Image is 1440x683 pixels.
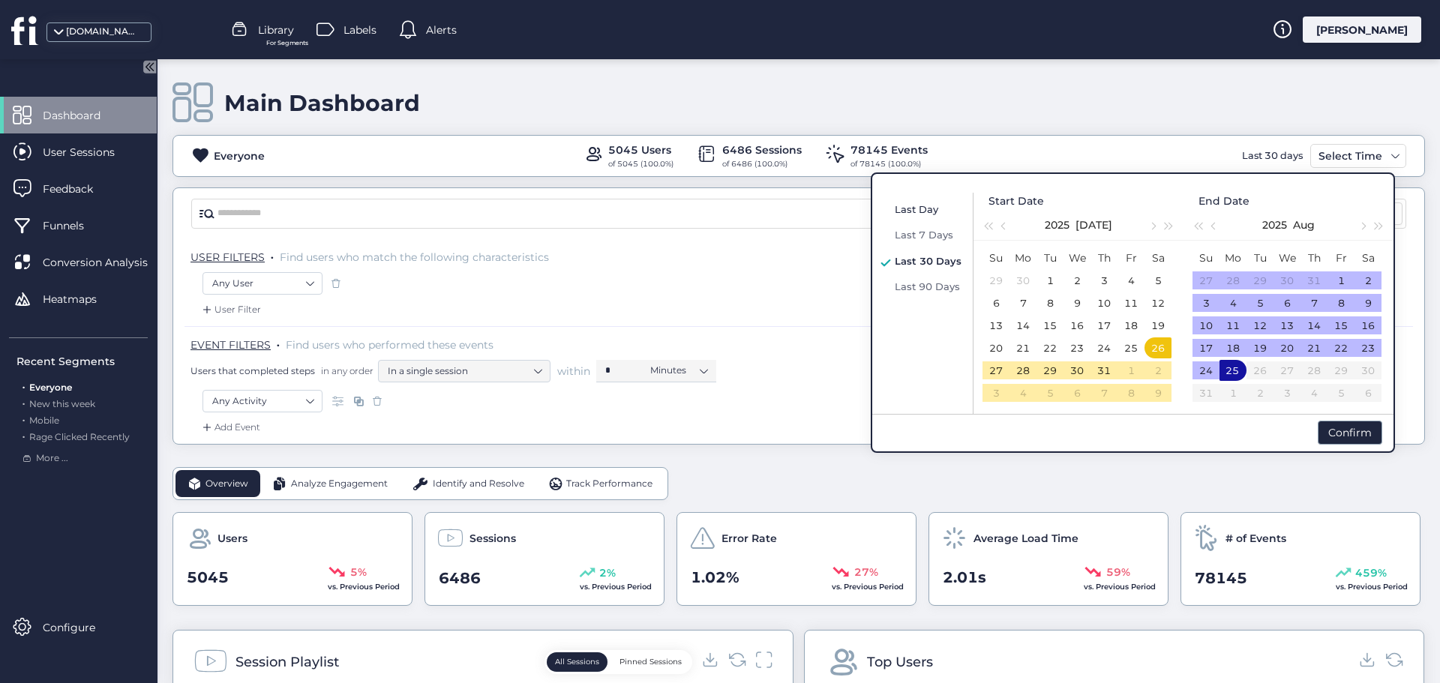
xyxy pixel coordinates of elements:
[433,477,524,491] span: Identify and Resolve
[987,271,1005,289] div: 29
[982,247,1009,269] th: Sun
[1246,247,1273,269] th: Tue
[469,530,516,547] span: Sessions
[1149,361,1167,379] div: 2
[1036,247,1063,269] th: Tue
[1224,294,1242,312] div: 4
[996,210,1012,240] button: Previous month (PageUp)
[1332,316,1350,334] div: 15
[1359,316,1377,334] div: 16
[987,384,1005,402] div: 3
[599,565,616,581] span: 2%
[1206,210,1222,240] button: Previous month (PageUp)
[212,390,313,412] nz-select-item: Any Activity
[1273,247,1300,269] th: Wed
[1117,292,1144,314] td: 2025-07-11
[988,193,1044,209] span: Start Date
[1197,271,1215,289] div: 27
[722,158,802,170] div: of 6486 (100.0%)
[943,566,986,589] span: 2.01s
[1063,359,1090,382] td: 2025-07-30
[1305,294,1323,312] div: 7
[608,158,673,170] div: of 5045 (100.0%)
[1359,271,1377,289] div: 2
[982,314,1009,337] td: 2025-07-13
[1068,361,1086,379] div: 30
[867,652,933,673] div: Top Users
[1251,294,1269,312] div: 5
[1036,314,1063,337] td: 2025-07-15
[258,22,294,38] span: Library
[1197,361,1215,379] div: 24
[1045,210,1069,240] button: 2025
[1144,382,1171,404] td: 2025-08-09
[1095,316,1113,334] div: 17
[721,530,777,547] span: Error Rate
[199,302,261,317] div: User Filter
[1090,314,1117,337] td: 2025-07-17
[1117,337,1144,359] td: 2025-07-25
[1122,271,1140,289] div: 4
[1300,269,1327,292] td: 2025-07-31
[1068,384,1086,402] div: 6
[1041,339,1059,357] div: 22
[1354,210,1370,240] button: Next month (PageDown)
[1327,337,1354,359] td: 2025-08-22
[224,89,420,117] div: Main Dashboard
[350,564,367,580] span: 5%
[29,382,72,393] span: Everyone
[1122,384,1140,402] div: 8
[205,477,248,491] span: Overview
[1117,314,1144,337] td: 2025-07-18
[43,144,137,160] span: User Sessions
[1219,337,1246,359] td: 2025-08-18
[1009,382,1036,404] td: 2025-08-04
[1238,144,1306,168] div: Last 30 days
[1144,269,1171,292] td: 2025-07-05
[1359,294,1377,312] div: 9
[1332,294,1350,312] div: 8
[43,254,170,271] span: Conversion Analysis
[328,582,400,592] span: vs. Previous Period
[1149,384,1167,402] div: 9
[1332,339,1350,357] div: 22
[1036,337,1063,359] td: 2025-07-22
[318,364,373,377] span: in any order
[1144,337,1171,359] td: 2025-07-26
[29,431,130,442] span: Rage Clicked Recently
[850,158,928,170] div: of 78145 (100.0%)
[22,379,25,393] span: .
[1278,271,1296,289] div: 30
[190,338,271,352] span: EVENT FILTERS
[1332,271,1350,289] div: 1
[1117,359,1144,382] td: 2025-08-01
[1192,314,1219,337] td: 2025-08-10
[1095,294,1113,312] div: 10
[1117,247,1144,269] th: Fri
[1371,210,1387,240] button: Next year (Control + right)
[1063,269,1090,292] td: 2025-07-02
[1144,359,1171,382] td: 2025-08-02
[1246,337,1273,359] td: 2025-08-19
[1063,382,1090,404] td: 2025-08-06
[1122,294,1140,312] div: 11
[1192,359,1219,382] td: 2025-08-24
[286,338,493,352] span: Find users who performed these events
[1149,316,1167,334] div: 19
[1144,314,1171,337] td: 2025-07-19
[43,217,106,234] span: Funnels
[832,582,904,592] span: vs. Previous Period
[1009,247,1036,269] th: Mon
[1246,314,1273,337] td: 2025-08-12
[1195,567,1247,590] span: 78145
[1095,339,1113,357] div: 24
[1197,316,1215,334] div: 10
[1198,193,1249,209] span: End Date
[1327,314,1354,337] td: 2025-08-15
[1106,564,1130,580] span: 59%
[1041,361,1059,379] div: 29
[1192,337,1219,359] td: 2025-08-17
[1273,269,1300,292] td: 2025-07-30
[1355,565,1387,581] span: 459%
[1122,361,1140,379] div: 1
